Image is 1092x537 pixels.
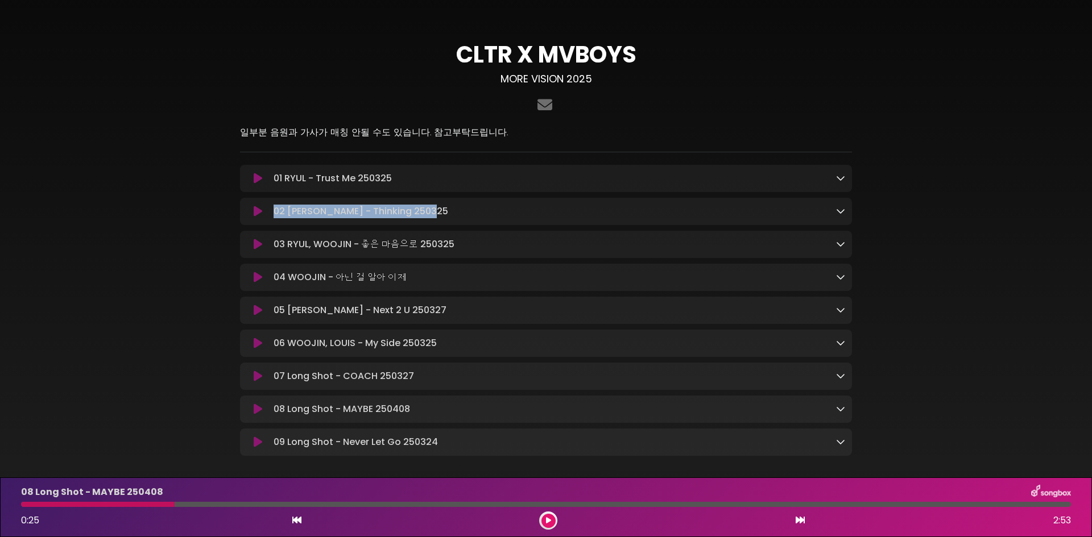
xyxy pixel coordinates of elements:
h1: CLTR X MVBOYS [240,41,852,68]
p: 06 WOOJIN, LOUIS - My Side 250325 [274,336,437,350]
p: 08 Long Shot - MAYBE 250408 [21,485,163,499]
p: 07 Long Shot - COACH 250327 [274,369,414,383]
img: songbox-logo-white.png [1031,485,1071,499]
p: 09 Long Shot - Never Let Go 250324 [274,435,438,449]
p: 01 RYUL - Trust Me 250325 [274,172,392,185]
p: 04 WOOJIN - 아닌 걸 알아 이제 [274,270,406,284]
p: 일부분 음원과 가사가 매칭 안될 수도 있습니다. 참고부탁드립니다. [240,126,852,139]
p: 08 Long Shot - MAYBE 250408 [274,402,410,416]
p: 03 RYUL, WOOJIN - 좋은 마음으로 250325 [274,238,454,251]
p: 05 [PERSON_NAME] - Next 2 U 250327 [274,303,446,317]
h3: MORE VISION 2025 [240,73,852,85]
p: 02 [PERSON_NAME] - Thinking 250325 [274,205,448,218]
